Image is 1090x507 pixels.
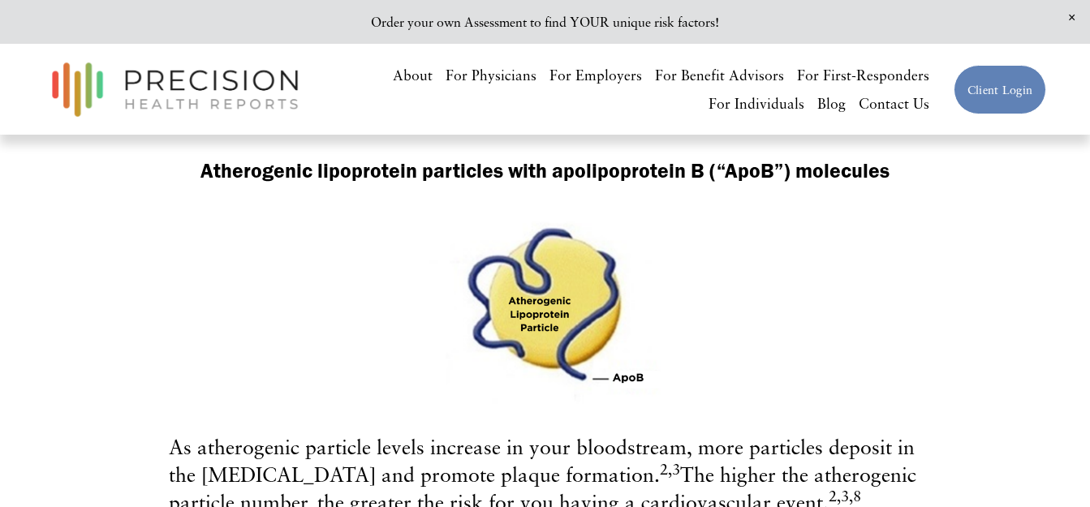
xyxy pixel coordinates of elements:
[954,65,1046,114] a: Client Login
[549,61,642,89] a: For Employers
[817,89,846,118] a: Blog
[655,61,784,89] a: For Benefit Advisors
[859,89,929,118] a: Contact Us
[797,61,929,89] a: For First-Responders
[200,158,890,183] strong: Atherogenic lipoprotein particles with apolipoprotein B (“ApoB”) molecules
[393,61,433,89] a: About
[446,61,536,89] a: For Physicians
[709,89,804,118] a: For Individuals
[829,487,861,505] sup: 2,3,8
[660,460,680,478] sup: 2,3
[1009,429,1090,507] iframe: Chat Widget
[44,55,307,124] img: Precision Health Reports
